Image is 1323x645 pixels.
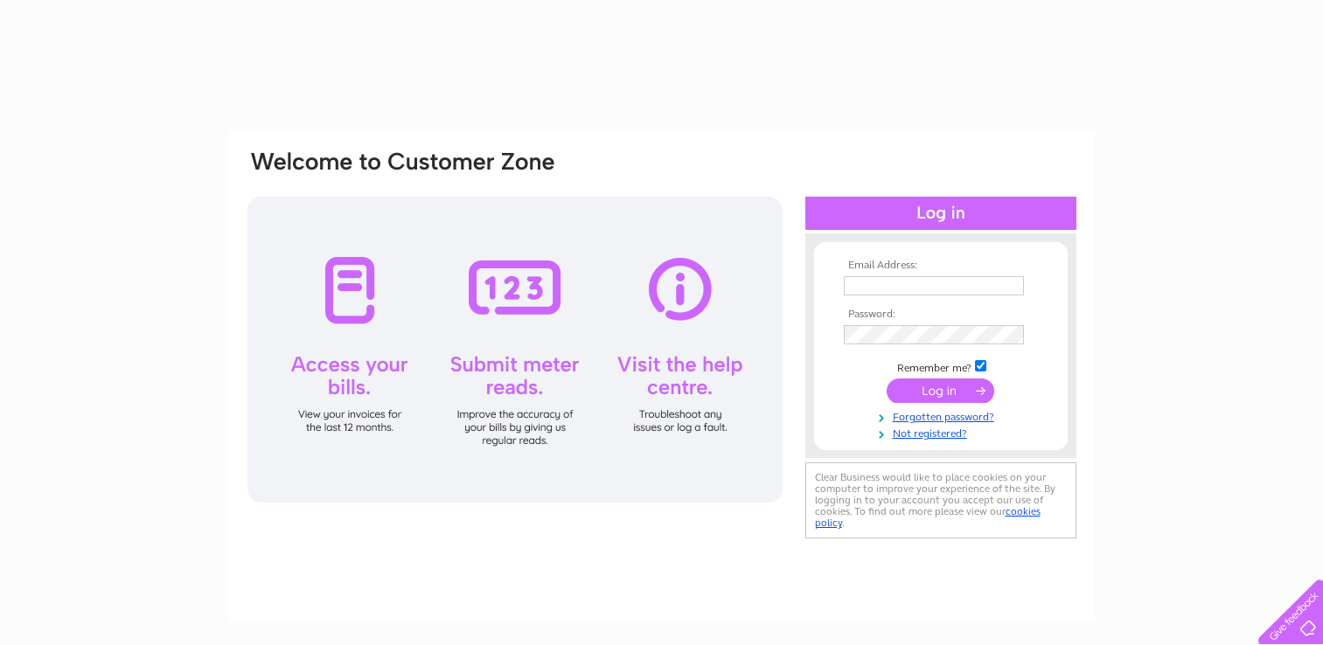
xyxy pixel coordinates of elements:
div: Clear Business would like to place cookies on your computer to improve your experience of the sit... [805,462,1076,538]
a: cookies policy [815,505,1041,529]
input: Submit [887,378,994,403]
a: Forgotten password? [844,407,1042,424]
a: Not registered? [844,424,1042,440]
th: Email Address: [839,260,1042,272]
td: Remember me? [839,357,1042,375]
th: Password: [839,309,1042,321]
